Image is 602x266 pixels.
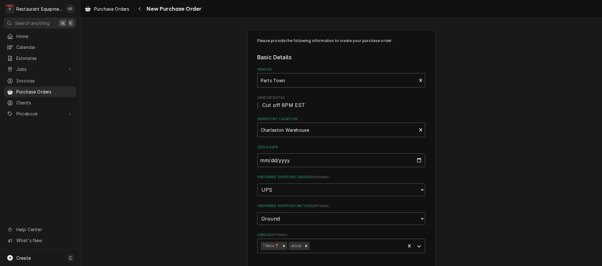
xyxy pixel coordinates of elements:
[312,204,330,208] span: ( optional )
[312,175,329,179] span: ( optional )
[257,53,425,61] legend: Basic Details
[257,117,425,137] div: Inventory Location
[16,237,72,244] span: What's New
[69,20,72,26] span: K
[135,4,145,14] button: Navigate back
[6,4,14,13] div: Restaurant Equipment Diagnostics's Avatar
[16,66,64,72] span: Jobs
[16,110,64,117] span: Pricebook
[4,109,76,119] a: Go to Pricebook
[4,76,76,86] a: Invoices
[16,255,31,261] span: Create
[257,67,425,72] label: Vendor
[145,5,201,13] span: New Purchase Order
[270,233,288,237] span: ( optional )
[61,20,65,26] span: ⌘
[16,44,73,51] span: Calendar
[257,232,425,237] label: Labels
[303,242,310,250] div: Remove stock
[257,175,425,196] div: Preferred Shipping Carrier
[4,224,76,235] a: Go to Help Center
[257,117,425,122] label: Inventory Location
[16,77,73,84] span: Invoices
[16,55,73,61] span: Estimates
[69,255,72,261] span: C
[289,242,303,250] div: stock
[257,145,425,150] label: Issue Date
[16,6,62,12] div: Restaurant Equipment Diagnostics
[262,102,305,108] span: Cut off 8PM EST
[16,33,73,40] span: Home
[15,20,50,26] span: Search anything
[257,232,425,253] div: Labels
[6,4,14,13] div: R
[4,64,76,74] a: Go to Jobs
[94,6,129,12] span: Purchase Orders
[257,95,425,100] span: Vendor Notes
[257,67,425,88] div: Vendor
[257,204,425,225] div: Preferred Shipping Method
[4,42,76,52] a: Calendar
[257,175,425,180] label: Preferred Shipping Carrier
[257,95,425,109] div: Vendor Notes
[4,235,76,246] a: Go to What's New
[66,4,75,13] div: KR
[16,88,73,95] span: Purchase Orders
[261,242,280,250] div: ¹ Nitro📍
[4,31,76,41] a: Home
[82,4,132,14] a: Purchase Orders
[4,87,76,97] a: Purchase Orders
[16,226,72,233] span: Help Center
[4,53,76,63] a: Estimates
[66,4,75,13] div: Kelli Robinette's Avatar
[280,242,287,250] div: Remove ¹ Nitro📍
[257,153,425,167] input: yyyy-mm-dd
[4,98,76,108] a: Clients
[4,18,76,29] button: Search anything⌘K
[257,101,425,109] span: Vendor Notes
[257,204,425,209] label: Preferred Shipping Method
[257,145,425,167] div: Issue Date
[257,38,425,44] p: Please provide the following information to create your purchase order:
[16,99,73,106] span: Clients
